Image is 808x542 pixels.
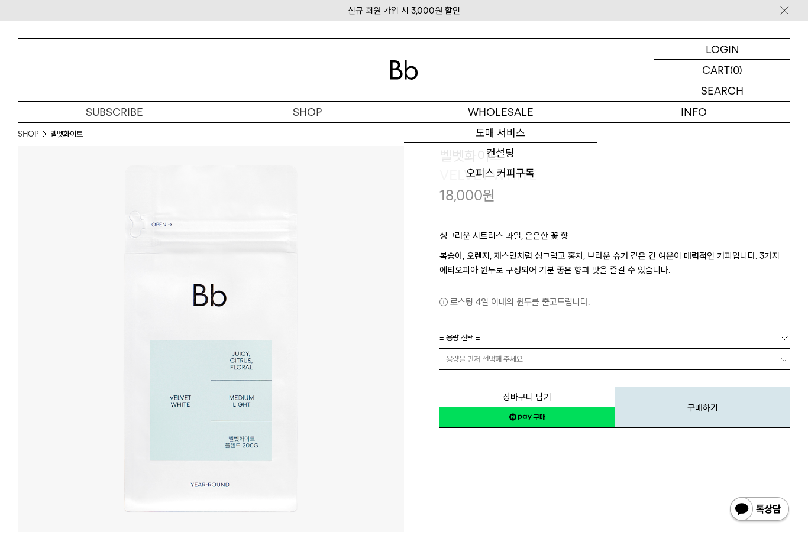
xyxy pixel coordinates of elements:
[50,128,83,140] li: 벨벳화이트
[729,496,790,524] img: 카카오톡 채널 1:1 채팅 버튼
[18,146,404,532] img: 벨벳화이트
[404,123,597,143] a: 도매 서비스
[18,128,38,140] a: SHOP
[404,102,597,122] p: WHOLESALE
[439,407,615,428] a: 새창
[439,165,790,186] p: VELVET WHITE
[439,229,790,249] p: 싱그러운 시트러스 과일, 은은한 꽃 향
[730,60,742,80] p: (0)
[439,349,529,369] span: = 용량을 먼저 선택해 주세요 =
[439,295,790,309] p: 로스팅 4일 이내의 원두를 출고드립니다.
[211,102,405,122] a: SHOP
[439,186,495,206] p: 18,000
[439,387,615,407] button: 장바구니 담기
[483,187,495,204] span: 원
[390,60,418,80] img: 로고
[404,143,597,163] a: 컨설팅
[654,39,790,60] a: LOGIN
[439,327,480,348] span: = 용량 선택 =
[18,102,211,122] a: SUBSCRIBE
[348,5,460,16] a: 신규 회원 가입 시 3,000원 할인
[439,249,790,277] p: 복숭아, 오렌지, 재스민처럼 싱그럽고 홍차, 브라운 슈거 같은 긴 여운이 매력적인 커피입니다. 3가지 에티오피아 원두로 구성되어 기분 좋은 향과 맛을 즐길 수 있습니다.
[702,60,730,80] p: CART
[597,102,791,122] p: INFO
[654,60,790,80] a: CART (0)
[701,80,744,101] p: SEARCH
[404,163,597,183] a: 오피스 커피구독
[706,39,739,59] p: LOGIN
[439,146,790,166] h3: 벨벳화이트
[615,387,791,428] button: 구매하기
